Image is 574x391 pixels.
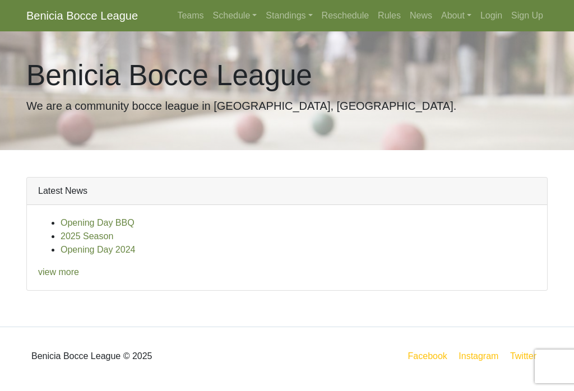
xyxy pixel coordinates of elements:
[26,58,548,93] h1: Benicia Bocce League
[61,245,135,254] a: Opening Day 2024
[508,349,545,363] a: Twitter
[26,4,138,27] a: Benicia Bocce League
[373,4,405,27] a: Rules
[476,4,507,27] a: Login
[26,97,548,114] p: We are a community bocce league in [GEOGRAPHIC_DATA], [GEOGRAPHIC_DATA].
[261,4,317,27] a: Standings
[406,349,450,363] a: Facebook
[507,4,548,27] a: Sign Up
[209,4,262,27] a: Schedule
[61,218,135,227] a: Opening Day BBQ
[61,231,113,241] a: 2025 Season
[18,336,287,376] div: Benicia Bocce League © 2025
[173,4,208,27] a: Teams
[405,4,437,27] a: News
[437,4,476,27] a: About
[456,349,501,363] a: Instagram
[317,4,374,27] a: Reschedule
[38,267,79,277] a: view more
[27,178,547,205] div: Latest News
